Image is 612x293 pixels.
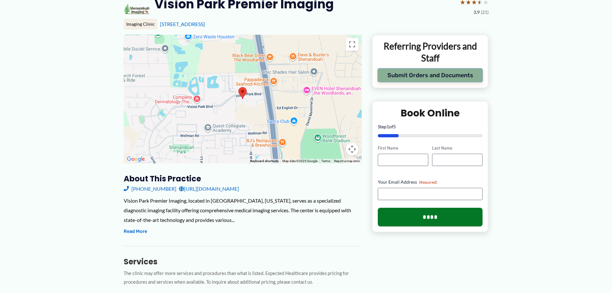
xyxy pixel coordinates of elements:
p: Referring Providers and Staff [377,40,483,64]
img: Google [125,155,146,163]
label: Your Email Address [378,179,483,185]
h2: Book Online [378,107,483,119]
button: Read More [124,228,147,235]
a: Terms (opens in new tab) [321,159,330,163]
span: 1 [386,124,389,129]
button: Submit Orders and Documents [377,68,483,82]
div: Vision Park Premier Imaging, located in [GEOGRAPHIC_DATA], [US_STATE], serves as a specialized di... [124,196,362,224]
span: (21) [481,8,489,16]
label: First Name [378,145,428,151]
h3: About this practice [124,174,362,184]
span: Map data ©2025 Google [282,159,317,163]
a: [PHONE_NUMBER] [124,184,176,194]
span: 3.9 [474,8,480,16]
label: Last Name [432,145,483,151]
button: Toggle fullscreen view [346,38,359,51]
div: Imaging Clinic [124,19,157,30]
span: (Required) [419,180,437,185]
span: 5 [393,124,396,129]
a: Open this area in Google Maps (opens a new window) [125,155,146,163]
a: [URL][DOMAIN_NAME] [179,184,239,194]
button: Keyboard shortcuts [250,159,279,163]
a: Report a map error [334,159,360,163]
a: [STREET_ADDRESS] [160,21,205,27]
h3: Services [124,257,362,267]
p: The clinic may offer more services and procedures than what is listed. Expected Healthcare provid... [124,269,362,287]
p: Step of [378,124,483,129]
button: Map camera controls [346,143,359,156]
